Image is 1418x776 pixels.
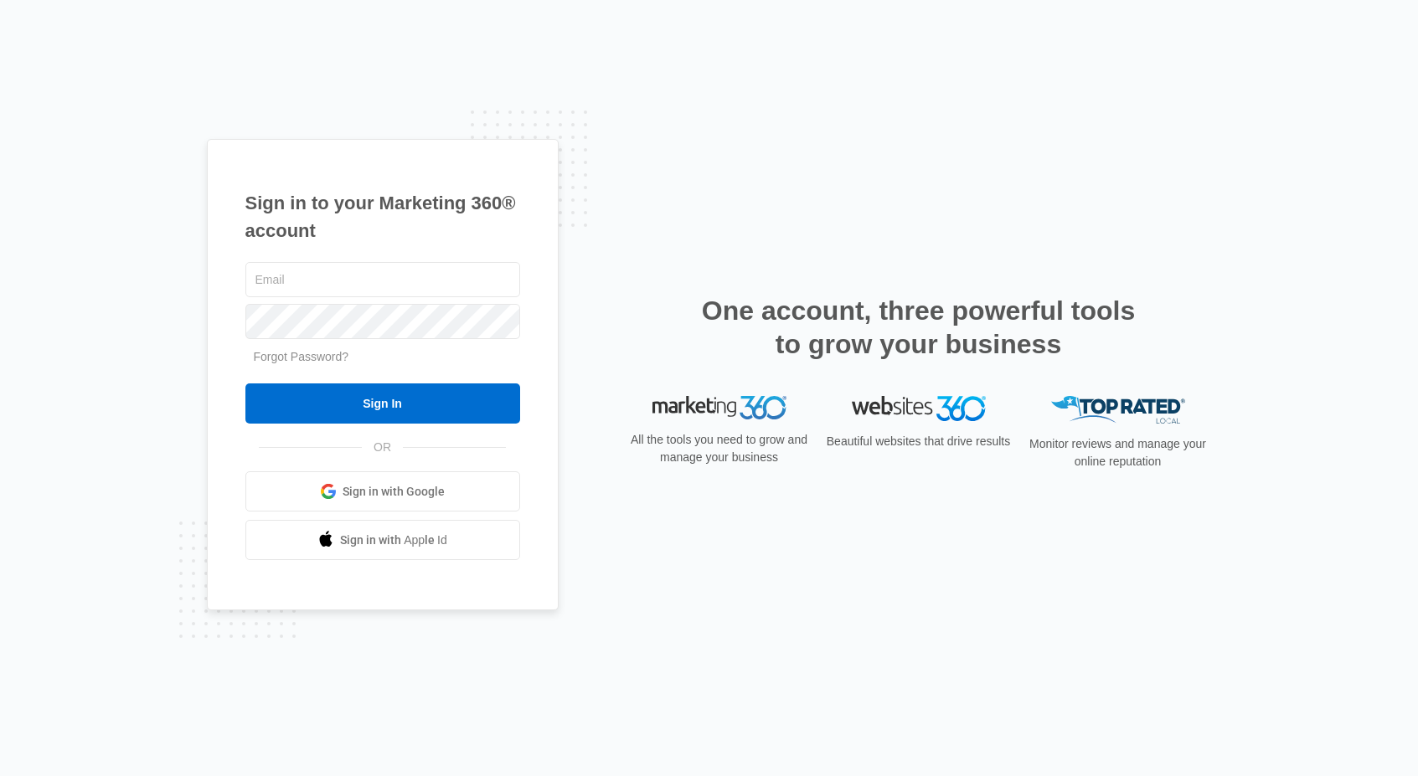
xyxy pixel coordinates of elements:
input: Email [245,262,520,297]
a: Sign in with Apple Id [245,520,520,560]
span: Sign in with Apple Id [340,532,447,549]
img: Marketing 360 [652,396,786,419]
span: OR [362,439,403,456]
h2: One account, three powerful tools to grow your business [697,294,1141,361]
input: Sign In [245,383,520,424]
p: Monitor reviews and manage your online reputation [1024,435,1212,470]
p: Beautiful websites that drive results [825,433,1013,450]
span: Sign in with Google [343,483,445,501]
img: Top Rated Local [1051,396,1185,424]
p: All the tools you need to grow and manage your business [626,431,813,466]
img: Websites 360 [852,396,986,420]
a: Forgot Password? [254,350,349,363]
h1: Sign in to your Marketing 360® account [245,189,520,244]
a: Sign in with Google [245,471,520,511]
